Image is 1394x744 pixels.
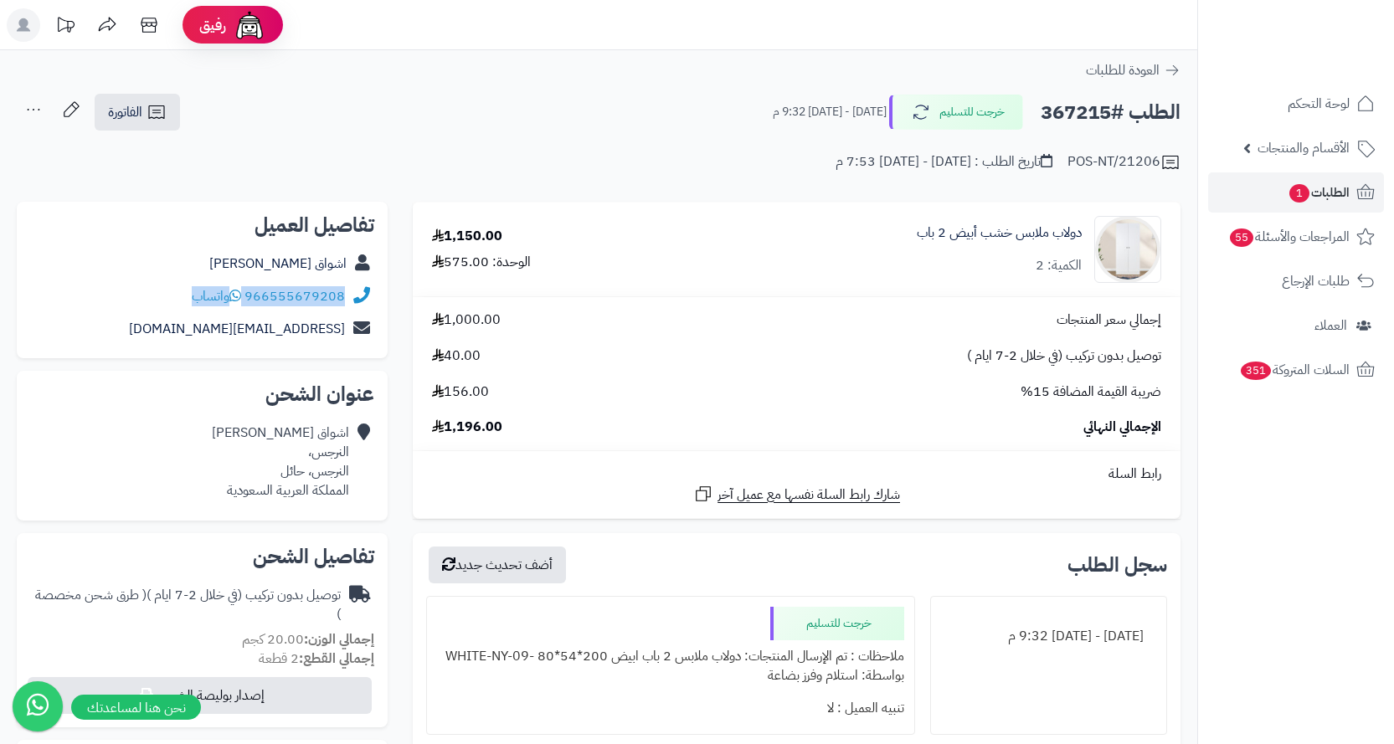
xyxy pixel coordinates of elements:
div: رابط السلة [419,464,1174,484]
a: لوحة التحكم [1208,84,1384,124]
span: توصيل بدون تركيب (في خلال 2-7 ايام ) [967,346,1161,366]
div: تاريخ الطلب : [DATE] - [DATE] 7:53 م [836,152,1052,172]
strong: إجمالي القطع: [299,649,374,669]
span: شارك رابط السلة نفسها مع عميل آخر [718,485,900,505]
span: العودة للطلبات [1086,60,1160,80]
small: [DATE] - [DATE] 9:32 م [773,104,887,121]
h2: تفاصيل الشحن [30,546,374,567]
h3: سجل الطلب [1067,555,1167,575]
div: خرجت للتسليم [770,607,904,640]
span: 1,196.00 [432,418,502,437]
span: ضريبة القيمة المضافة 15% [1021,382,1161,402]
a: تحديثات المنصة [44,8,86,46]
h2: تفاصيل العميل [30,215,374,235]
span: السلات المتروكة [1239,358,1350,382]
div: توصيل بدون تركيب (في خلال 2-7 ايام ) [30,586,341,624]
span: 1,000.00 [432,310,501,330]
button: أضف تحديث جديد [429,546,566,583]
div: [DATE] - [DATE] 9:32 م [941,620,1156,653]
span: 1 [1289,184,1309,203]
div: تنبيه العميل : لا [437,692,904,725]
h2: عنوان الشحن [30,384,374,404]
button: إصدار بوليصة الشحن [28,677,372,714]
span: إجمالي سعر المنتجات [1057,310,1161,330]
img: 1753185754-1-90x90.jpg [1095,216,1160,283]
a: دولاب ملابس خشب أبيض 2 باب [917,223,1082,243]
a: العودة للطلبات [1086,60,1181,80]
a: المراجعات والأسئلة55 [1208,217,1384,257]
a: العملاء [1208,305,1384,346]
a: الطلبات1 [1208,172,1384,213]
div: الكمية: 2 [1036,256,1082,275]
a: 966555679208 [244,286,345,306]
div: 1,150.00 [432,227,502,246]
span: ( طرق شحن مخصصة ) [35,585,341,624]
div: اشواق [PERSON_NAME] النرجس، النرجس، حائل المملكة العربية السعودية [212,423,349,500]
span: الطلبات [1288,181,1350,204]
div: الوحدة: 575.00 [432,253,531,272]
a: واتساب [192,286,241,306]
button: خرجت للتسليم [889,95,1023,130]
a: الفاتورة [95,94,180,131]
span: الإجمالي النهائي [1083,418,1161,437]
a: طلبات الإرجاع [1208,261,1384,301]
span: الأقسام والمنتجات [1258,136,1350,160]
img: ai-face.png [233,8,266,42]
div: POS-NT/21206 [1067,152,1181,172]
strong: إجمالي الوزن: [304,629,374,649]
span: طلبات الإرجاع [1282,269,1350,293]
span: المراجعات والأسئلة [1228,225,1350,249]
span: لوحة التحكم [1288,92,1350,115]
span: رفيق [199,15,226,35]
span: 156.00 [432,382,489,402]
span: الفاتورة [108,102,142,122]
span: العملاء [1314,314,1347,337]
span: 55 [1230,228,1253,247]
small: 2 قطعة [259,649,374,669]
span: 40.00 [432,346,481,366]
a: السلات المتروكة351 [1208,350,1384,390]
a: [EMAIL_ADDRESS][DOMAIN_NAME] [129,319,345,339]
div: ملاحظات : تم الإرسال المنتجات: دولاب ملابس 2 باب ابيض 200*54*80 -WHITE-NY-09 بواسطة: استلام وفرز ... [437,640,904,692]
h2: الطلب #367215 [1041,95,1181,130]
a: اشواق [PERSON_NAME] [209,254,347,274]
img: logo-2.png [1280,43,1378,78]
small: 20.00 كجم [242,629,374,649]
a: شارك رابط السلة نفسها مع عميل آخر [693,484,900,505]
span: 351 [1241,362,1271,380]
